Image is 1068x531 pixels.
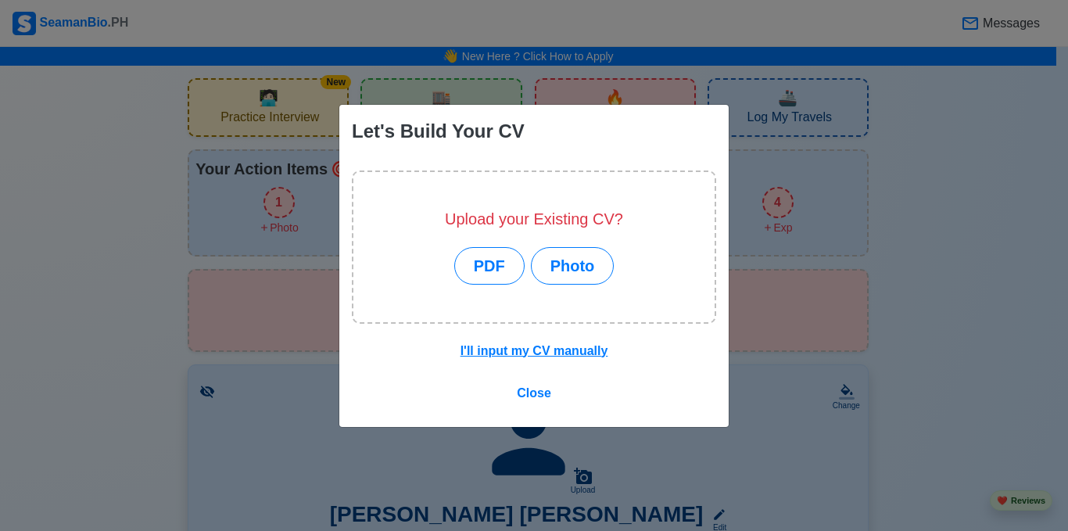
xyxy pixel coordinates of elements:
[445,210,623,228] h5: Upload your Existing CV?
[507,379,561,408] button: Close
[517,386,551,400] span: Close
[531,247,615,285] button: Photo
[461,344,608,357] u: I'll input my CV manually
[450,336,618,366] button: I'll input my CV manually
[352,117,525,145] div: Let's Build Your CV
[454,247,525,285] button: PDF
